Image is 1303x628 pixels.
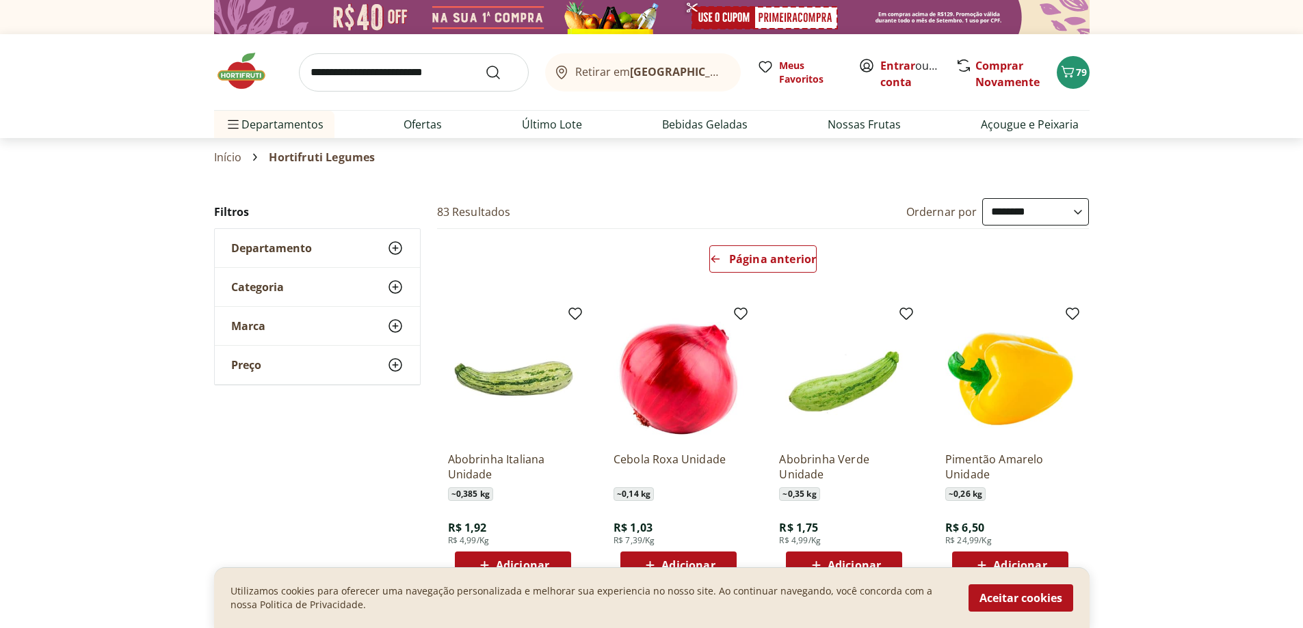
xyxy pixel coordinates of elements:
span: R$ 4,99/Kg [779,535,821,546]
button: Aceitar cookies [969,584,1073,612]
a: Bebidas Geladas [662,116,748,133]
span: ~ 0,26 kg [945,487,986,501]
a: Criar conta [880,58,956,90]
button: Menu [225,108,241,141]
span: Departamento [231,241,312,255]
span: Departamentos [225,108,324,141]
a: Abobrinha Italiana Unidade [448,452,578,482]
span: R$ 4,99/Kg [448,535,490,546]
span: R$ 1,92 [448,520,487,535]
b: [GEOGRAPHIC_DATA]/[GEOGRAPHIC_DATA] [630,64,860,79]
a: Comprar Novamente [975,58,1040,90]
a: Entrar [880,58,915,73]
img: Cebola Roxa Unidade [614,311,743,441]
span: Retirar em [575,66,726,78]
span: Preço [231,358,261,372]
span: Marca [231,319,265,333]
button: Carrinho [1057,56,1090,89]
a: Último Lote [522,116,582,133]
a: Nossas Frutas [828,116,901,133]
h2: Filtros [214,198,421,226]
button: Retirar em[GEOGRAPHIC_DATA]/[GEOGRAPHIC_DATA] [545,53,741,92]
img: Abobrinha Italiana Unidade [448,311,578,441]
p: Utilizamos cookies para oferecer uma navegação personalizada e melhorar sua experiencia no nosso ... [231,584,952,612]
h2: 83 Resultados [437,204,511,219]
span: Adicionar [661,560,715,571]
span: ~ 0,14 kg [614,487,654,501]
a: Início [214,151,242,163]
button: Preço [215,346,420,384]
span: Categoria [231,280,284,294]
button: Marca [215,307,420,345]
span: R$ 7,39/Kg [614,535,655,546]
button: Adicionar [786,551,902,579]
span: R$ 24,99/Kg [945,535,992,546]
svg: Arrow Left icon [710,254,721,264]
span: R$ 6,50 [945,520,984,535]
span: R$ 1,75 [779,520,818,535]
img: Pimentão Amarelo Unidade [945,311,1075,441]
a: Página anterior [709,245,817,278]
a: Abobrinha Verde Unidade [779,452,909,482]
a: Ofertas [404,116,442,133]
span: 79 [1076,66,1087,79]
span: Adicionar [828,560,881,571]
img: Hortifruti [214,51,282,92]
button: Adicionar [952,551,1068,579]
span: ~ 0,35 kg [779,487,819,501]
button: Categoria [215,268,420,306]
span: R$ 1,03 [614,520,653,535]
button: Adicionar [620,551,737,579]
span: Meus Favoritos [779,59,842,86]
span: ~ 0,385 kg [448,487,493,501]
a: Cebola Roxa Unidade [614,452,743,482]
button: Departamento [215,229,420,267]
button: Submit Search [485,64,518,81]
span: Hortifruti Legumes [269,151,375,163]
a: Açougue e Peixaria [981,116,1079,133]
span: Adicionar [496,560,549,571]
label: Ordernar por [906,204,977,219]
img: Abobrinha Verde Unidade [779,311,909,441]
a: Meus Favoritos [757,59,842,86]
span: Adicionar [993,560,1047,571]
span: Página anterior [729,254,816,264]
a: Pimentão Amarelo Unidade [945,452,1075,482]
input: search [299,53,529,92]
button: Adicionar [455,551,571,579]
span: ou [880,57,941,90]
